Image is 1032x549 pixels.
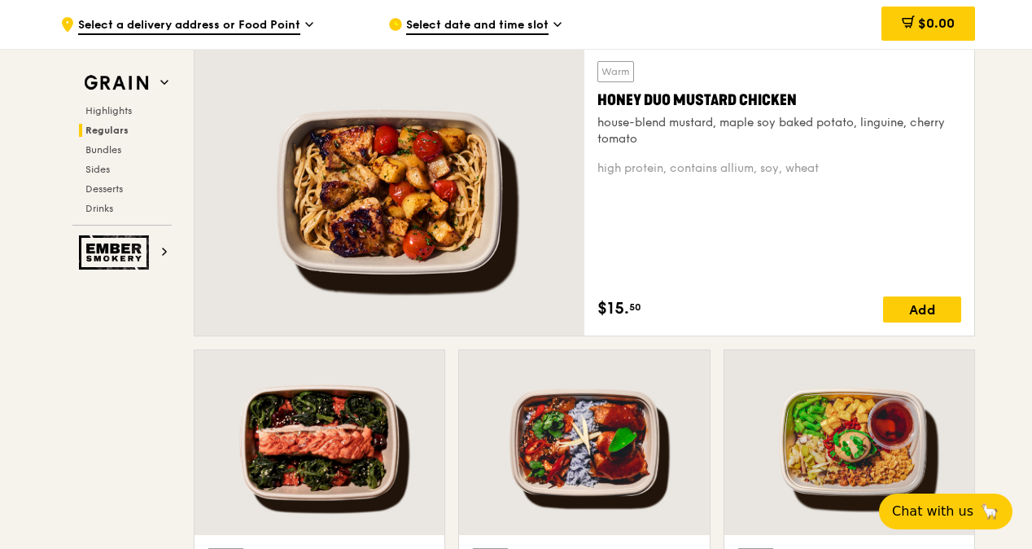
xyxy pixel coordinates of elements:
img: Grain web logo [79,68,154,98]
span: Select date and time slot [406,17,549,35]
span: $15. [597,296,629,321]
span: Highlights [85,105,132,116]
div: Add [883,296,961,323]
span: Sides [85,164,110,175]
span: Desserts [85,183,123,195]
span: 🦙 [980,502,999,521]
span: Select a delivery address or Food Point [78,17,300,35]
div: high protein, contains allium, soy, wheat [597,160,961,177]
div: house-blend mustard, maple soy baked potato, linguine, cherry tomato [597,115,961,147]
img: Ember Smokery web logo [79,235,154,270]
span: 50 [629,301,641,314]
span: Chat with us [892,502,973,521]
span: Regulars [85,125,129,136]
span: Drinks [85,203,113,214]
span: $0.00 [918,15,955,31]
div: Warm [597,61,634,82]
div: Honey Duo Mustard Chicken [597,89,961,112]
button: Chat with us🦙 [879,494,1012,529]
span: Bundles [85,144,121,156]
